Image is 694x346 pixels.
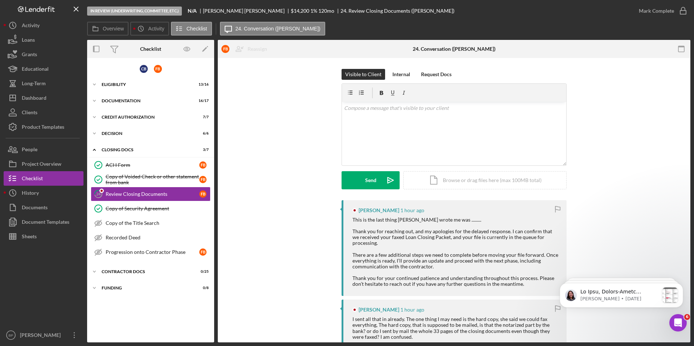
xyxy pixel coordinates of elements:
div: Long-Term [22,76,46,92]
div: Loans [22,33,35,49]
button: Request Docs [417,69,455,80]
div: Checklist [140,46,161,52]
div: [PERSON_NAME] [359,307,399,313]
div: Grants [22,47,37,63]
div: Send [365,171,376,189]
div: 24. Conversation ([PERSON_NAME]) [413,46,495,52]
button: FBReassign [218,42,274,56]
button: BP[PERSON_NAME] [4,328,83,342]
button: Sheets [4,229,83,244]
div: [PERSON_NAME] [18,328,65,344]
label: Checklist [187,26,207,32]
button: Visible to Client [342,69,385,80]
div: 1 % [310,8,317,14]
time: 2025-09-24 19:27 [400,207,424,213]
span: 6 [684,314,690,320]
div: Internal [392,69,410,80]
div: F B [199,190,207,198]
a: Educational [4,62,83,76]
div: Copy of the Title Search [106,220,210,226]
div: Funding [102,286,191,290]
div: Activity [22,18,40,34]
div: F B [154,65,162,73]
iframe: Intercom live chat [669,314,687,331]
div: Decision [102,131,191,136]
div: Eligibility [102,82,191,87]
a: 24Review Closing DocumentsFB [91,187,211,201]
div: Copy of Security Agreement [106,206,210,211]
button: Documents [4,200,83,215]
span: $14,200 [291,8,309,14]
button: Clients [4,105,83,120]
div: [PERSON_NAME] [359,207,399,213]
a: Progression onto Contractor PhaseFB [91,245,211,259]
div: 3 / 7 [196,148,209,152]
button: Grants [4,47,83,62]
div: In Review (Underwriting, Committee, Etc.) [87,7,182,16]
a: Copy of the Title Search [91,216,211,230]
div: Clients [22,105,37,121]
a: Checklist [4,171,83,186]
tspan: 24 [96,191,101,196]
div: Dashboard [22,91,46,107]
a: Loans [4,33,83,47]
div: F B [221,45,229,53]
a: People [4,142,83,157]
a: Dashboard [4,91,83,105]
button: Mark Complete [632,4,690,18]
div: Checklist [22,171,43,188]
div: Recorded Deed [106,235,210,240]
div: ACH Form [106,162,199,168]
div: [PERSON_NAME] [PERSON_NAME] [203,8,291,14]
div: Request Docs [421,69,452,80]
button: Activity [4,18,83,33]
div: Reassign [248,42,267,56]
b: N/A [188,8,197,14]
div: Project Overview [22,157,61,173]
div: CLOSING DOCS [102,148,191,152]
div: Review Closing Documents [106,191,199,197]
button: 24. Conversation ([PERSON_NAME]) [220,22,325,36]
div: Educational [22,62,49,78]
div: Documentation [102,99,191,103]
button: Overview [87,22,128,36]
button: Long-Term [4,76,83,91]
div: Progression onto Contractor Phase [106,249,199,255]
a: Copy of Voided Check or other statement from bankFB [91,172,211,187]
time: 2025-09-24 19:25 [400,307,424,313]
a: History [4,186,83,200]
div: 120 mo [318,8,334,14]
div: Mark Complete [639,4,674,18]
iframe: Intercom notifications message [549,268,694,326]
div: 13 / 16 [196,82,209,87]
div: Document Templates [22,215,69,231]
div: C B [140,65,148,73]
button: Send [342,171,400,189]
div: 6 / 6 [196,131,209,136]
div: F B [199,176,207,183]
button: Document Templates [4,215,83,229]
button: Activity [130,22,169,36]
div: I sent all that in already. The one thing I may need is the hard copy, she said we could fax ever... [352,316,559,339]
div: Product Templates [22,120,64,136]
div: Sheets [22,229,37,246]
div: F B [199,248,207,256]
div: CREDIT AUTHORIZATION [102,115,191,119]
button: Internal [389,69,414,80]
div: This is the last thing [PERSON_NAME] wrote me was ......... Thank you for reaching out, and my ap... [352,217,559,287]
div: Copy of Voided Check or other statement from bank [106,174,199,185]
text: BP [9,333,13,337]
a: Product Templates [4,120,83,134]
div: Contractor Docs [102,269,191,274]
label: Overview [103,26,124,32]
a: Project Overview [4,157,83,171]
div: People [22,142,37,158]
div: 24. Review Closing Documents ([PERSON_NAME]) [340,8,454,14]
